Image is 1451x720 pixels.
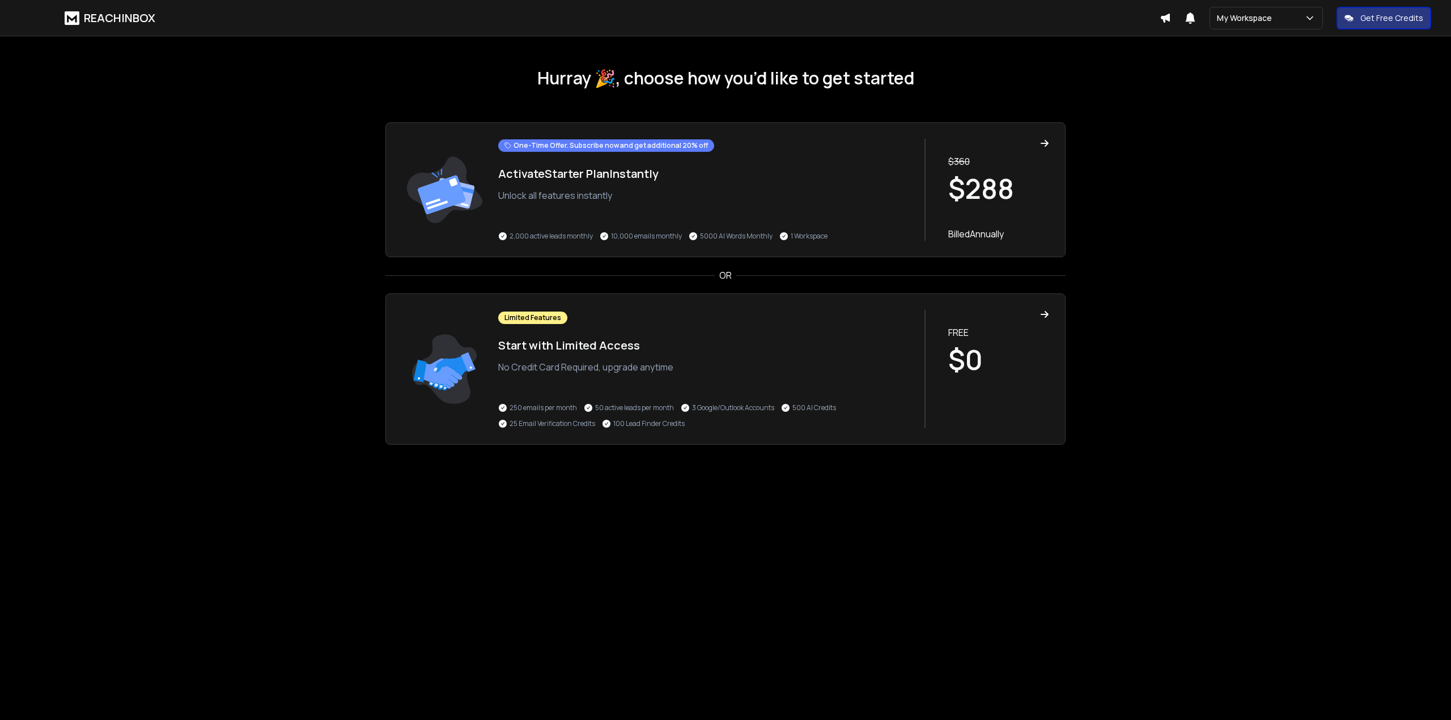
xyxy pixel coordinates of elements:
[84,10,155,26] h1: REACHINBOX
[385,269,1066,282] div: OR
[948,346,1049,373] h1: $0
[498,360,913,374] p: No Credit Card Required, upgrade anytime
[948,155,1049,168] p: $ 360
[510,232,593,241] p: 2,000 active leads monthly
[613,419,685,428] p: 100 Lead Finder Credits
[1217,12,1276,24] p: My Workspace
[791,232,828,241] p: 1 Workspace
[498,312,567,324] div: Limited Features
[402,139,487,241] img: trail
[402,310,487,428] img: trail
[948,326,1049,339] p: FREE
[498,166,913,182] h1: Activate Starter Plan Instantly
[948,227,1049,241] p: Billed Annually
[792,403,836,412] p: 500 AI Credits
[948,175,1049,202] h1: $ 288
[510,403,577,412] p: 250 emails per month
[510,419,595,428] p: 25 Email Verification Credits
[498,139,714,152] div: One-Time Offer. Subscribe now and get additional 20% off
[65,11,79,25] img: logo
[700,232,773,241] p: 5000 AI Words Monthly
[498,338,913,353] h1: Start with Limited Access
[595,403,674,412] p: 50 active leads per month
[611,232,682,241] p: 10,000 emails monthly
[498,189,913,202] p: Unlock all features instantly
[1337,7,1431,29] button: Get Free Credits
[1360,12,1423,24] p: Get Free Credits
[385,68,1066,88] h1: Hurray 🎉, choose how you’d like to get started
[692,403,774,412] p: 3 Google/Outlook Accounts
